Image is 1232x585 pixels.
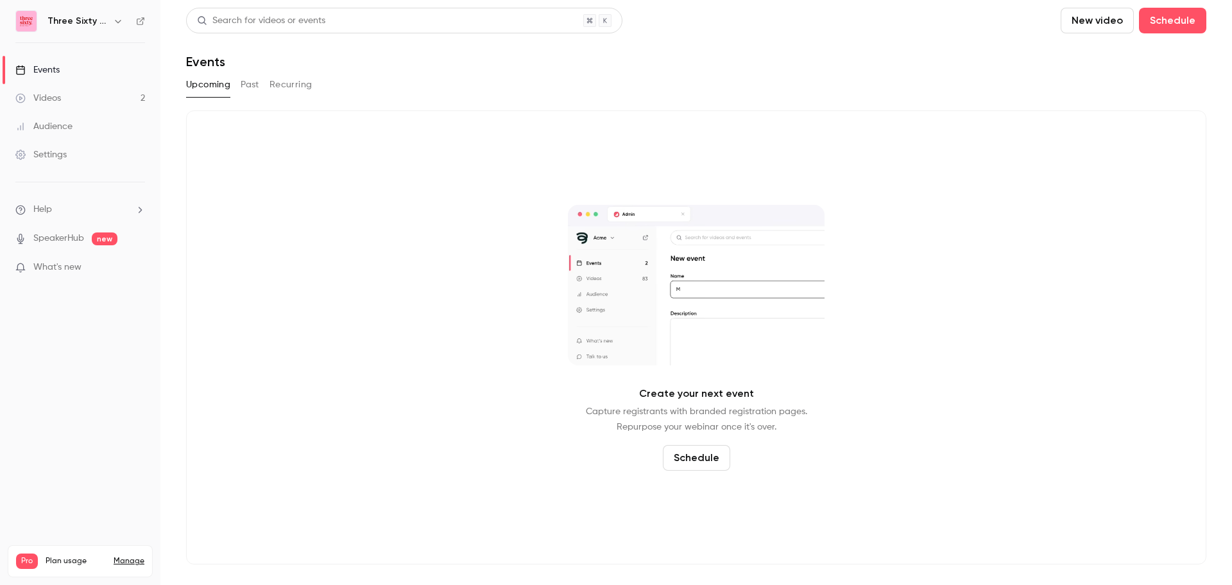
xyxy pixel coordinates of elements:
img: Three Sixty Digital [16,11,37,31]
h6: Three Sixty Digital [47,15,108,28]
button: New video [1061,8,1134,33]
button: Recurring [269,74,312,95]
div: Search for videos or events [197,14,325,28]
span: new [92,232,117,245]
span: Plan usage [46,556,106,566]
p: Create your next event [639,386,754,401]
button: Schedule [663,445,730,471]
div: Events [15,64,60,76]
li: help-dropdown-opener [15,203,145,216]
a: Manage [114,556,144,566]
div: Videos [15,92,61,105]
button: Schedule [1139,8,1206,33]
span: Pro [16,554,38,569]
div: Audience [15,120,73,133]
h1: Events [186,54,225,69]
div: Settings [15,148,67,161]
span: Help [33,203,52,216]
p: Capture registrants with branded registration pages. Repurpose your webinar once it's over. [586,404,807,435]
button: Upcoming [186,74,230,95]
a: SpeakerHub [33,232,84,245]
span: What's new [33,261,81,274]
button: Past [241,74,259,95]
